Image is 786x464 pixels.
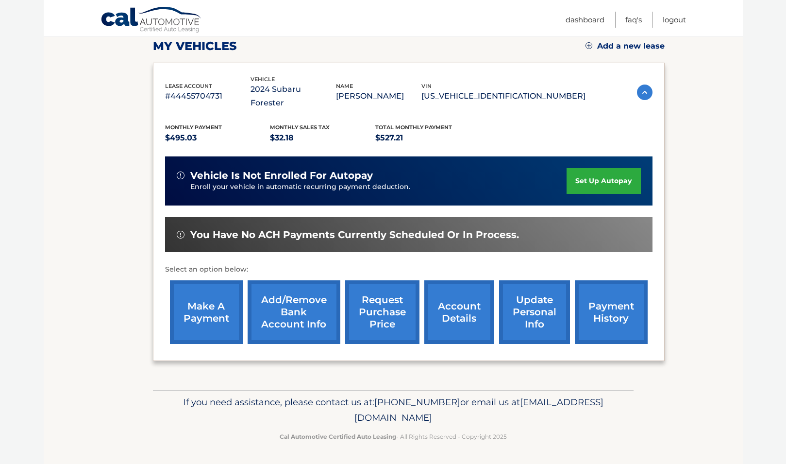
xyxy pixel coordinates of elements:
p: If you need assistance, please contact us at: or email us at [159,395,627,426]
a: FAQ's [625,12,642,28]
p: $32.18 [270,131,375,145]
a: Cal Automotive [100,6,202,34]
strong: Cal Automotive Certified Auto Leasing [280,433,396,440]
a: Logout [663,12,686,28]
span: vehicle [251,76,275,83]
p: 2024 Subaru Forester [251,83,336,110]
p: Select an option below: [165,264,652,275]
a: request purchase price [345,280,419,344]
span: vin [421,83,432,89]
img: add.svg [585,42,592,49]
img: alert-white.svg [177,231,184,239]
a: update personal info [499,280,570,344]
p: Enroll your vehicle in automatic recurring payment deduction. [190,182,567,192]
a: Dashboard [566,12,604,28]
a: account details [424,280,494,344]
span: name [336,83,353,89]
p: [PERSON_NAME] [336,89,421,103]
img: alert-white.svg [177,172,184,179]
a: make a payment [170,280,243,344]
p: - All Rights Reserved - Copyright 2025 [159,431,627,442]
span: Total Monthly Payment [375,124,452,131]
span: [PHONE_NUMBER] [374,396,460,408]
img: accordion-active.svg [637,85,652,100]
a: Add a new lease [585,41,665,51]
a: Add/Remove bank account info [248,280,340,344]
span: lease account [165,83,212,89]
span: [EMAIL_ADDRESS][DOMAIN_NAME] [354,396,603,423]
p: $527.21 [375,131,481,145]
a: set up autopay [567,168,640,194]
p: [US_VEHICLE_IDENTIFICATION_NUMBER] [421,89,585,103]
p: #44455704731 [165,89,251,103]
h2: my vehicles [153,39,237,53]
span: You have no ACH payments currently scheduled or in process. [190,229,519,241]
span: Monthly sales Tax [270,124,330,131]
a: payment history [575,280,648,344]
p: $495.03 [165,131,270,145]
span: Monthly Payment [165,124,222,131]
span: vehicle is not enrolled for autopay [190,170,373,182]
